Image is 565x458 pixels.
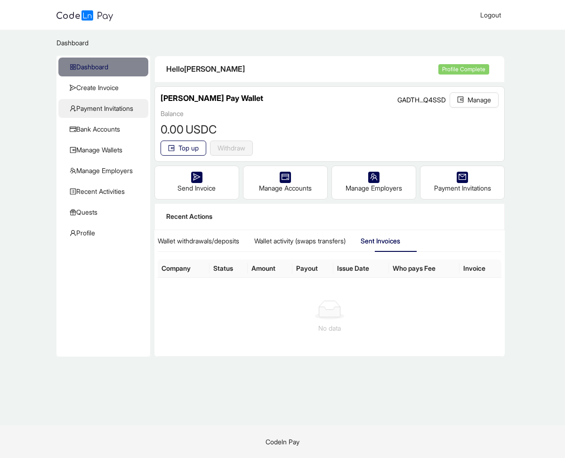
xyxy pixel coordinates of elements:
div: Wallet activity (swaps transfers) [254,236,346,246]
div: Recent Actions [166,211,493,222]
span: wallet [168,145,175,151]
div: Manage Accounts [243,166,327,199]
th: Who pays Fee [389,259,460,278]
span: USDC [186,121,217,139]
span: Profile Complete [438,64,489,75]
span: send [193,173,201,181]
span: send [70,84,76,91]
span: Top up [178,143,199,153]
span: team [370,173,378,181]
span: Logout [480,11,501,19]
div: Hello [166,63,439,75]
p: No data [169,323,490,333]
h3: [PERSON_NAME] Pay Wallet [161,92,263,105]
span: credit-card [282,173,289,181]
span: 0 [161,123,167,136]
span: appstore [70,64,76,70]
span: user-add [70,105,76,112]
span: wallet [457,96,464,103]
span: Payment Invitations [70,99,141,118]
th: Invoice [460,259,501,278]
span: Manage [468,95,491,105]
span: GADTH...Q4SSD [397,96,446,104]
span: Quests [70,203,141,222]
span: team [70,167,76,174]
div: Send Invoice [155,166,239,199]
div: Wallet withdrawals/deposits [158,236,239,246]
span: Dashboard [56,39,89,47]
span: Bank Accounts [70,120,141,139]
th: Payout [292,259,333,278]
span: wallet [70,147,76,153]
span: Manage Wallets [70,141,141,159]
th: Status [210,259,248,278]
th: Issue Date [333,259,389,278]
span: Recent Activities [70,182,141,201]
span: Profile [70,224,141,242]
span: mail [459,173,466,181]
th: Company [158,259,210,278]
span: gift [70,209,76,216]
a: walletManage [450,96,499,104]
span: [PERSON_NAME] [184,64,245,74]
span: credit-card [70,126,76,133]
th: Amount [248,259,292,278]
img: logo [56,10,113,21]
span: Create Invoice [70,78,141,97]
span: .00 [167,123,184,136]
div: Manage Employers [332,166,416,199]
span: Dashboard [70,58,141,76]
span: Manage Employers [70,161,141,180]
div: Sent Invoices [361,236,400,246]
button: walletTop up [161,141,206,156]
span: profile [70,188,76,195]
button: walletManage [450,92,499,108]
span: user [70,230,76,236]
a: Profile Complete [438,64,493,75]
div: Balance [161,108,217,119]
div: Payment Invitations [420,166,504,199]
